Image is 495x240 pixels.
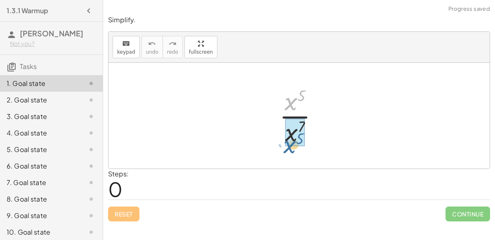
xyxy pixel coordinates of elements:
span: undo [146,49,158,55]
div: 5. Goal state [7,145,73,154]
span: redo [167,49,178,55]
i: Task not started. [86,211,96,221]
label: Steps: [108,169,129,178]
i: Task not started. [86,95,96,105]
div: 4. Goal state [7,128,73,138]
i: Task not started. [86,194,96,204]
div: 8. Goal state [7,194,73,204]
button: undoundo [141,36,163,58]
p: Simplify. [108,15,490,25]
span: fullscreen [189,49,213,55]
i: Task not started. [86,227,96,237]
button: keyboardkeypad [113,36,140,58]
button: redoredo [163,36,183,58]
div: 1. Goal state [7,78,73,88]
span: keypad [117,49,135,55]
i: Task not started. [86,128,96,138]
div: 10. Goal state [7,227,73,237]
h4: 1.3.1 Warmup [7,6,48,16]
span: 0 [108,176,123,202]
i: Task not started. [86,178,96,188]
div: 6. Goal state [7,161,73,171]
div: 3. Goal state [7,112,73,121]
i: keyboard [122,39,130,49]
span: [PERSON_NAME] [20,29,83,38]
i: redo [169,39,177,49]
i: Task not started. [86,145,96,154]
div: 2. Goal state [7,95,73,105]
div: 9. Goal state [7,211,73,221]
span: Progress saved [448,5,490,13]
i: undo [148,39,156,49]
span: Tasks [20,62,37,71]
button: fullscreen [184,36,217,58]
div: Not you? [10,40,96,48]
i: Task not started. [86,161,96,171]
div: 7. Goal state [7,178,73,188]
i: Task not started. [86,112,96,121]
i: Task not started. [86,78,96,88]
